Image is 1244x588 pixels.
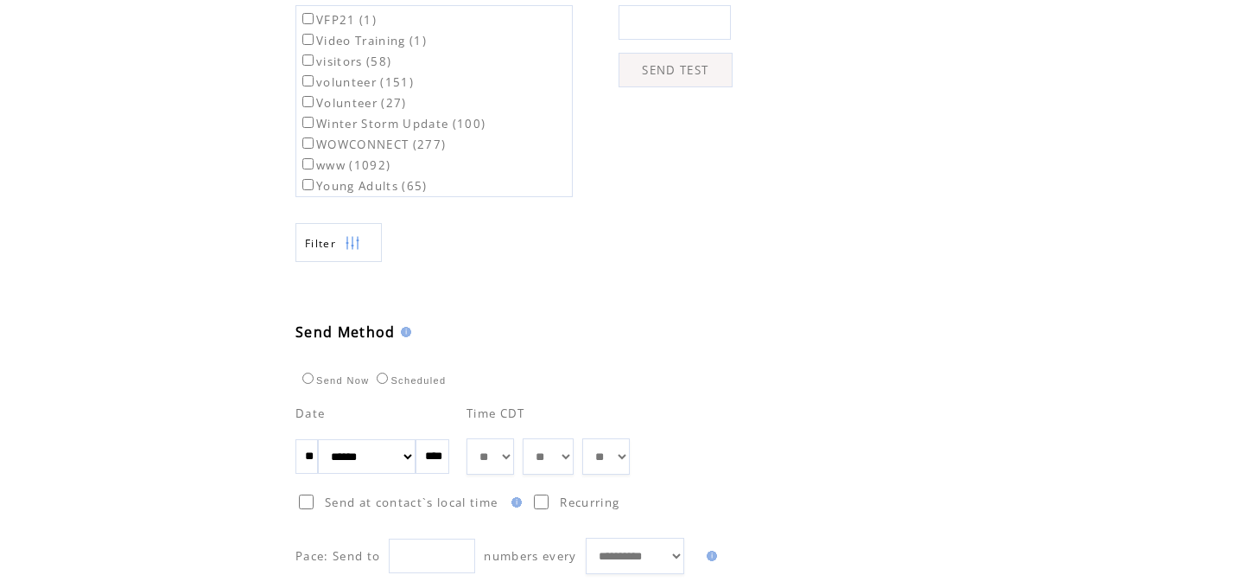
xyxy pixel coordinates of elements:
label: www (1092) [299,157,390,173]
label: volunteer (151) [299,74,414,90]
label: WOWCONNECT (277) [299,137,446,152]
input: VFP21 (1) [302,13,314,24]
label: Video Training (1) [299,33,427,48]
input: Video Training (1) [302,34,314,45]
span: numbers every [484,548,576,564]
label: Send Now [298,375,369,386]
span: Show filters [305,236,336,251]
input: Volunteer (27) [302,96,314,107]
span: Send at contact`s local time [325,495,498,510]
input: Winter Storm Update (100) [302,117,314,128]
span: Send Method [295,323,396,342]
input: Send Now [302,373,314,384]
input: WOWCONNECT (277) [302,137,314,149]
span: Date [295,406,325,421]
span: Pace: Send to [295,548,380,564]
a: SEND TEST [619,53,733,87]
label: VFP21 (1) [299,12,377,28]
label: Winter Storm Update (100) [299,116,486,131]
input: volunteer (151) [302,75,314,86]
input: visitors (58) [302,54,314,66]
label: Volunteer (27) [299,95,407,111]
img: help.gif [506,497,522,508]
img: help.gif [396,327,411,337]
input: Scheduled [377,373,388,384]
input: Young Adults (65) [302,179,314,190]
span: Time CDT [466,406,525,421]
a: Filter [295,223,382,262]
img: filters.png [345,224,360,263]
label: Scheduled [372,375,446,386]
input: www (1092) [302,158,314,169]
img: help.gif [701,551,717,561]
label: visitors (58) [299,54,391,69]
span: Recurring [560,495,619,510]
label: Young Adults (65) [299,178,428,194]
